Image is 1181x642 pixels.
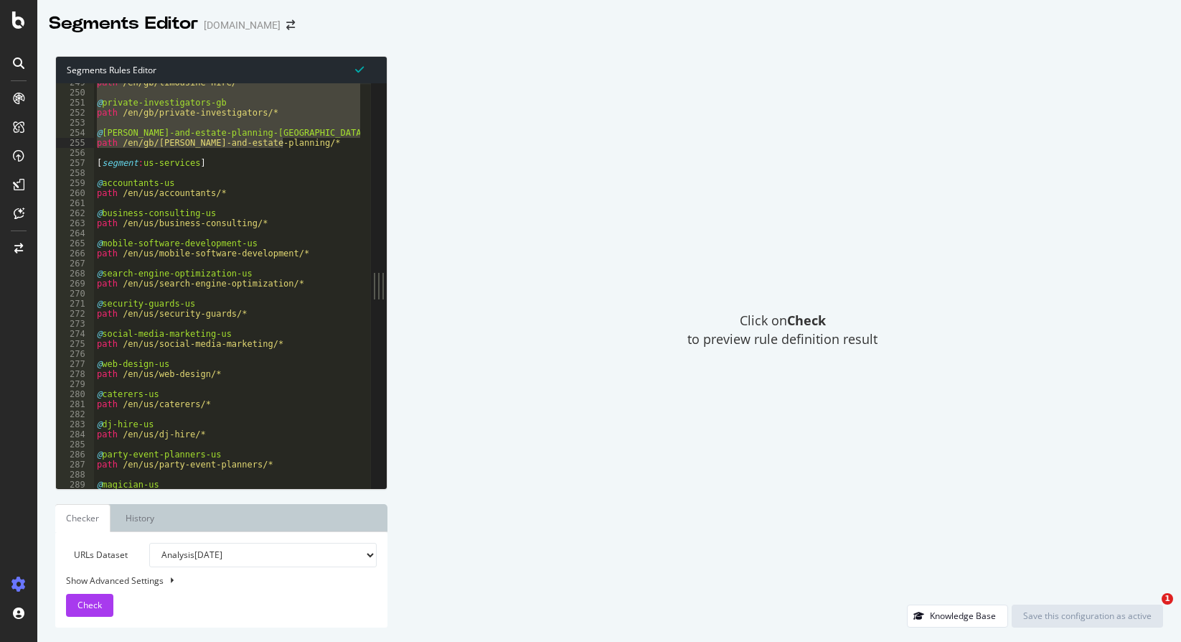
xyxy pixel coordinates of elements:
div: Segments Editor [49,11,198,36]
span: Click on to preview rule definition result [687,312,877,348]
div: 264 [56,228,94,238]
iframe: Intercom live chat [1132,593,1167,628]
div: Show Advanced Settings [55,574,366,587]
div: 288 [56,470,94,480]
div: 272 [56,309,94,319]
div: 282 [56,409,94,419]
div: 275 [56,339,94,349]
div: 284 [56,429,94,439]
div: 278 [56,369,94,379]
div: 263 [56,218,94,228]
div: Save this configuration as active [1023,610,1152,622]
label: URLs Dataset [55,543,138,567]
span: Check [77,599,102,611]
div: 286 [56,450,94,460]
div: 259 [56,178,94,188]
div: Segments Rules Editor [56,57,387,83]
a: Checker [55,504,110,532]
div: 289 [56,480,94,490]
div: 253 [56,118,94,128]
div: 250 [56,88,94,98]
span: 1 [1162,593,1173,605]
div: 273 [56,319,94,329]
div: 255 [56,138,94,148]
div: 254 [56,128,94,138]
a: Knowledge Base [907,610,1008,622]
strong: Check [787,312,826,329]
div: 277 [56,359,94,369]
div: 270 [56,289,94,299]
div: 274 [56,329,94,339]
div: 260 [56,188,94,198]
div: 287 [56,460,94,470]
span: Syntax is valid [355,62,364,76]
div: 283 [56,419,94,429]
div: arrow-right-arrow-left [286,20,295,30]
div: 281 [56,399,94,409]
div: 265 [56,238,94,248]
div: 261 [56,198,94,208]
div: 271 [56,299,94,309]
div: 262 [56,208,94,218]
div: 285 [56,439,94,450]
div: Knowledge Base [930,610,996,622]
div: [DOMAIN_NAME] [204,18,281,32]
div: 280 [56,389,94,399]
div: 257 [56,158,94,168]
a: History [114,504,166,532]
div: 251 [56,98,94,108]
div: 268 [56,269,94,279]
div: 258 [56,168,94,178]
div: 266 [56,248,94,259]
div: 267 [56,259,94,269]
div: 269 [56,279,94,289]
button: Save this configuration as active [1012,605,1163,628]
div: 252 [56,108,94,118]
div: 256 [56,148,94,158]
button: Knowledge Base [907,605,1008,628]
button: Check [66,594,113,617]
div: 276 [56,349,94,359]
div: 279 [56,379,94,389]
